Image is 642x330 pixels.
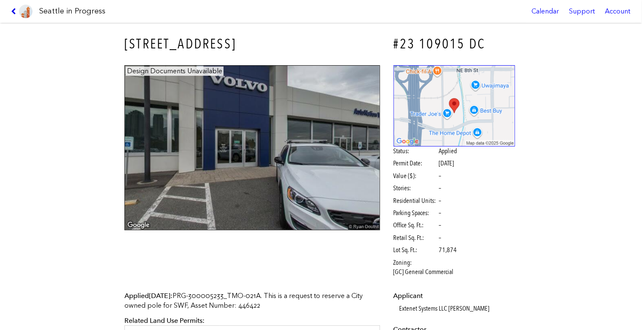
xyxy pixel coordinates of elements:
[394,196,438,205] span: Residential Units:
[124,291,380,310] p: PRG-300005233_TMO-021A. This is a request to reserve a City owned pole for SWF, Asset Number: 446422
[394,221,438,230] span: Office Sq. Ft.:
[126,67,224,76] figcaption: Design Documents Unavailable
[124,65,380,231] img: 420_116TH_AVE_NE_BELLEVUE.jpg
[394,267,454,277] span: [GC] General Commercial
[399,304,515,313] dd: Extenet Systems LLC [PERSON_NAME]
[394,65,515,146] img: staticmap
[439,233,442,242] span: –
[439,221,442,230] span: –
[394,208,438,218] span: Parking Spaces:
[124,292,173,300] span: Applied :
[124,35,380,53] h3: [STREET_ADDRESS]
[394,171,438,181] span: Value ($):
[439,171,442,181] span: –
[19,5,32,18] img: favicon-96x96.png
[394,291,515,301] dt: Applicant
[394,233,438,242] span: Retail Sq. Ft.:
[124,317,205,325] span: Related Land Use Permits:
[394,184,438,193] span: Stories:
[439,184,442,193] span: –
[439,208,442,218] span: –
[394,35,515,53] h4: #23 109015 DC
[439,196,442,205] span: –
[394,146,438,156] span: Status:
[394,159,438,168] span: Permit Date:
[439,146,457,156] span: Applied
[439,159,454,167] span: [DATE]
[394,258,438,267] span: Zoning:
[394,245,438,255] span: Lot Sq. Ft.:
[149,292,170,300] span: [DATE]
[39,6,105,16] h1: Seattle in Progress
[439,245,457,255] span: 71,874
